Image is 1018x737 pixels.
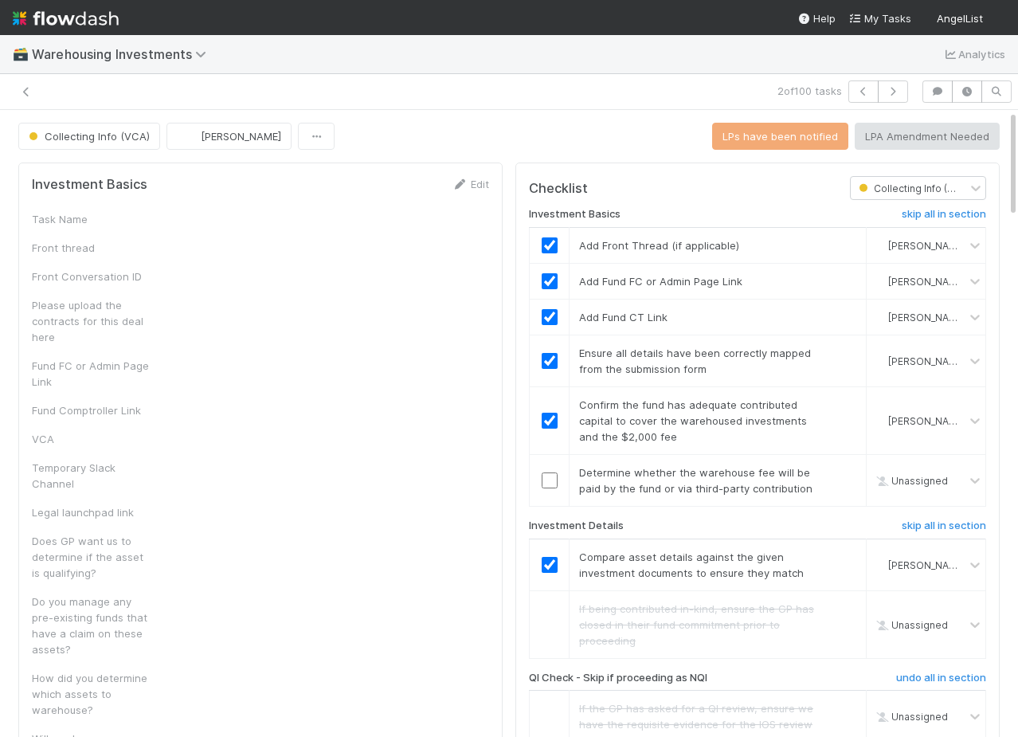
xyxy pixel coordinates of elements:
button: LPs have been notified [712,123,848,150]
span: [PERSON_NAME] [888,276,966,288]
a: skip all in section [902,519,986,539]
span: [PERSON_NAME] [888,559,966,570]
span: 2 of 100 tasks [777,83,842,99]
div: Fund FC or Admin Page Link [32,358,151,390]
div: Legal launchpad link [32,504,151,520]
span: Compare asset details against the given investment documents to ensure they match [579,551,804,579]
a: skip all in section [902,208,986,227]
div: Temporary Slack Channel [32,460,151,492]
img: logo-inverted-e16ddd16eac7371096b0.svg [13,5,119,32]
span: [PERSON_NAME] [888,355,966,367]
div: Front thread [32,240,151,256]
div: VCA [32,431,151,447]
span: Ensure all details have been correctly mapped from the submission form [579,347,811,375]
span: [PERSON_NAME] [201,130,281,143]
div: Please upload the contracts for this deal here [32,297,151,345]
span: [PERSON_NAME] [888,312,966,323]
span: 🗃️ [13,47,29,61]
span: Collecting Info (VCA) [856,182,970,194]
h6: skip all in section [902,519,986,532]
a: Analytics [942,45,1005,64]
span: Confirm the fund has adequate contributed capital to cover the warehoused investments and the $2,... [579,398,807,443]
h6: Investment Basics [529,208,621,221]
h6: undo all in section [896,672,986,684]
span: [PERSON_NAME] [888,415,966,427]
img: avatar_18c010e4-930e-4480-823a-7726a265e9dd.png [873,275,886,288]
img: avatar_18c010e4-930e-4480-823a-7726a265e9dd.png [873,239,886,252]
div: Front Conversation ID [32,269,151,284]
span: Unassigned [872,475,948,487]
img: avatar_18c010e4-930e-4480-823a-7726a265e9dd.png [873,355,886,367]
span: Unassigned [872,711,948,723]
img: avatar_18c010e4-930e-4480-823a-7726a265e9dd.png [180,128,196,144]
div: How did you determine which assets to warehouse? [32,670,151,718]
span: [PERSON_NAME] [888,240,966,252]
div: Fund Comptroller Link [32,402,151,418]
span: Add Front Thread (if applicable) [579,239,739,252]
h6: Investment Details [529,519,624,532]
h6: QI Check - Skip if proceeding as NQI [529,672,707,684]
img: avatar_18c010e4-930e-4480-823a-7726a265e9dd.png [873,414,886,427]
h5: Investment Basics [32,177,147,193]
a: undo all in section [896,672,986,691]
span: Unassigned [872,618,948,630]
span: My Tasks [848,12,911,25]
img: avatar_18c010e4-930e-4480-823a-7726a265e9dd.png [989,11,1005,27]
div: Does GP want us to determine if the asset is qualifying? [32,533,151,581]
span: AngelList [937,12,983,25]
span: Warehousing Investments [32,46,214,62]
a: My Tasks [848,10,911,26]
span: Determine whether the warehouse fee will be paid by the fund or via third-party contribution [579,466,812,495]
img: avatar_18c010e4-930e-4480-823a-7726a265e9dd.png [873,559,886,571]
h5: Checklist [529,181,588,197]
span: If the GP has asked for a QI review, ensure we have the requisite evidence for the IOS review [579,702,813,731]
div: Do you manage any pre-existing funds that have a claim on these assets? [32,594,151,657]
button: LPA Amendment Needed [855,123,1000,150]
span: If being contributed in-kind, ensure the GP has closed in their fund commitment prior to proceeding [579,602,814,647]
a: Edit [452,178,489,190]
span: Add Fund FC or Admin Page Link [579,275,742,288]
h6: skip all in section [902,208,986,221]
div: Help [797,10,836,26]
img: avatar_18c010e4-930e-4480-823a-7726a265e9dd.png [873,311,886,323]
button: [PERSON_NAME] [166,123,292,150]
div: Task Name [32,211,151,227]
span: Add Fund CT Link [579,311,668,323]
